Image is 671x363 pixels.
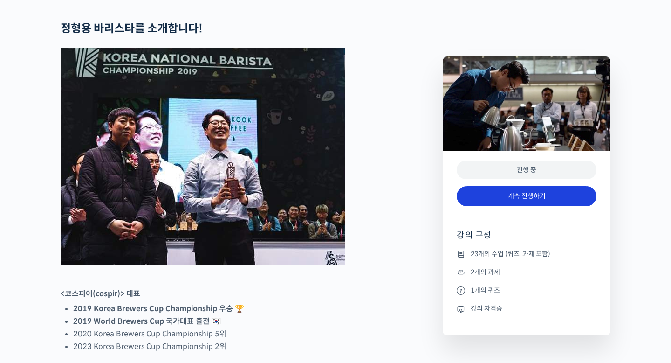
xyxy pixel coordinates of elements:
[457,161,596,180] div: 진행 중
[3,286,62,309] a: 홈
[62,286,120,309] a: 대화
[457,186,596,206] a: 계속 진행하기
[29,300,35,307] span: 홈
[61,21,203,35] strong: 정형용 바리스타를 소개합니다!
[120,286,179,309] a: 설정
[61,289,140,299] strong: <코스피어(cospir)> 대표
[457,230,596,248] h4: 강의 구성
[85,300,96,307] span: 대화
[73,340,393,353] li: 2023 Korea Brewers Cup Championship 2위
[73,316,221,326] strong: 2019 World Brewers Cup 국가대표 출전 🇰🇷
[457,285,596,296] li: 1개의 퀴즈
[73,304,244,314] strong: 2019 Korea Brewers Cup Championship 우승 🏆
[144,300,155,307] span: 설정
[73,328,393,340] li: 2020 Korea Brewers Cup Championship 5위
[457,248,596,259] li: 23개의 수업 (퀴즈, 과제 포함)
[457,303,596,314] li: 강의 자격증
[457,266,596,278] li: 2개의 과제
